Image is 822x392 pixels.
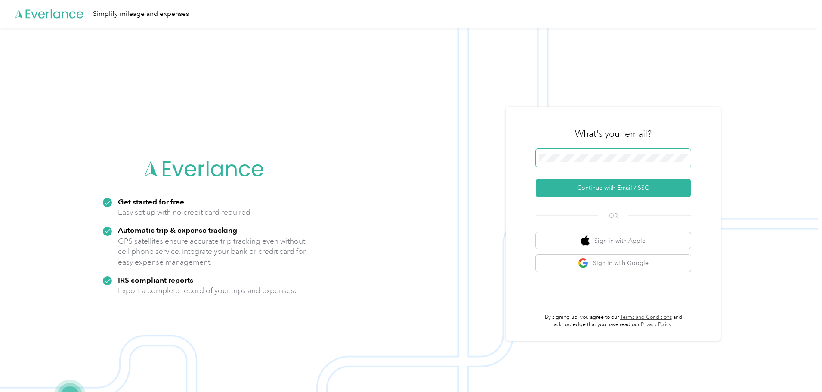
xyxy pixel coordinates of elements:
[536,255,691,272] button: google logoSign in with Google
[620,314,672,321] a: Terms and Conditions
[536,314,691,329] p: By signing up, you agree to our and acknowledge that you have read our .
[118,207,250,218] p: Easy set up with no credit card required
[536,179,691,197] button: Continue with Email / SSO
[118,236,306,268] p: GPS satellites ensure accurate trip tracking even without cell phone service. Integrate your bank...
[575,128,652,140] h3: What's your email?
[536,232,691,249] button: apple logoSign in with Apple
[598,211,628,220] span: OR
[118,197,184,206] strong: Get started for free
[118,285,296,296] p: Export a complete record of your trips and expenses.
[93,9,189,19] div: Simplify mileage and expenses
[118,275,193,284] strong: IRS compliant reports
[578,258,589,269] img: google logo
[641,321,671,328] a: Privacy Policy
[581,235,590,246] img: apple logo
[118,225,237,235] strong: Automatic trip & expense tracking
